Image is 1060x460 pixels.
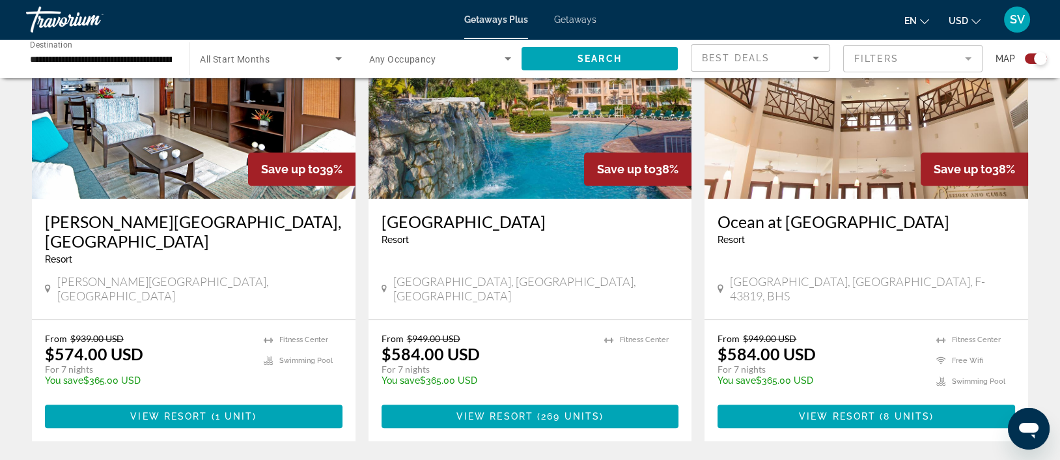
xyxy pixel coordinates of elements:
button: View Resort(269 units) [382,405,679,428]
p: $365.00 USD [45,375,251,386]
span: From [718,333,740,344]
p: $365.00 USD [718,375,923,386]
button: View Resort(8 units) [718,405,1015,428]
span: Free Wifi [952,356,983,365]
span: [GEOGRAPHIC_DATA], [GEOGRAPHIC_DATA], F-43819, BHS [730,274,1015,303]
p: For 7 nights [718,364,923,375]
span: You save [382,375,420,386]
span: View Resort [456,411,533,422]
span: Fitness Center [279,336,328,344]
span: Map [996,50,1015,68]
span: SV [1010,13,1025,26]
button: Change currency [949,11,981,30]
button: Filter [843,44,983,73]
span: Resort [718,235,745,245]
span: You save [718,375,756,386]
span: Swimming Pool [279,356,333,365]
span: [PERSON_NAME][GEOGRAPHIC_DATA], [GEOGRAPHIC_DATA] [57,274,342,303]
span: Resort [45,254,72,265]
span: $939.00 USD [70,333,124,344]
span: en [904,16,917,26]
span: Swimming Pool [952,377,1005,386]
span: Fitness Center [952,336,1001,344]
span: From [382,333,404,344]
button: View Resort(1 unit) [45,405,342,428]
a: Travorium [26,3,156,36]
div: 38% [921,152,1028,186]
p: $584.00 USD [382,344,480,364]
a: Getaways [554,14,596,25]
span: Destination [30,40,72,49]
p: For 7 nights [382,364,592,375]
span: ( ) [207,411,257,422]
span: Save up to [261,162,320,176]
span: $949.00 USD [407,333,460,344]
span: Fitness Center [620,336,669,344]
span: Resort [382,235,409,245]
p: $574.00 USD [45,344,143,364]
span: You save [45,375,83,386]
span: Save up to [934,162,992,176]
span: $949.00 USD [743,333,796,344]
span: View Resort [799,411,876,422]
span: Any Occupancy [369,54,436,65]
p: For 7 nights [45,364,251,375]
button: User Menu [1000,6,1034,33]
p: $365.00 USD [382,375,592,386]
span: From [45,333,67,344]
span: View Resort [130,411,207,422]
button: Change language [904,11,929,30]
span: Save up to [597,162,656,176]
a: [PERSON_NAME][GEOGRAPHIC_DATA], [GEOGRAPHIC_DATA] [45,212,342,251]
button: Search [522,47,678,70]
span: 8 units [884,411,930,422]
a: Ocean at [GEOGRAPHIC_DATA] [718,212,1015,231]
p: $584.00 USD [718,344,816,364]
span: [GEOGRAPHIC_DATA], [GEOGRAPHIC_DATA], [GEOGRAPHIC_DATA] [393,274,679,303]
a: Getaways Plus [464,14,528,25]
span: USD [949,16,968,26]
div: 39% [248,152,356,186]
a: [GEOGRAPHIC_DATA] [382,212,679,231]
span: 1 unit [216,411,253,422]
span: Best Deals [702,53,770,63]
span: 269 units [541,411,600,422]
span: ( ) [876,411,934,422]
span: Search [578,53,622,64]
span: ( ) [533,411,604,422]
mat-select: Sort by [702,50,819,66]
div: 38% [584,152,691,186]
iframe: Button to launch messaging window [1008,408,1050,450]
span: All Start Months [200,54,270,65]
